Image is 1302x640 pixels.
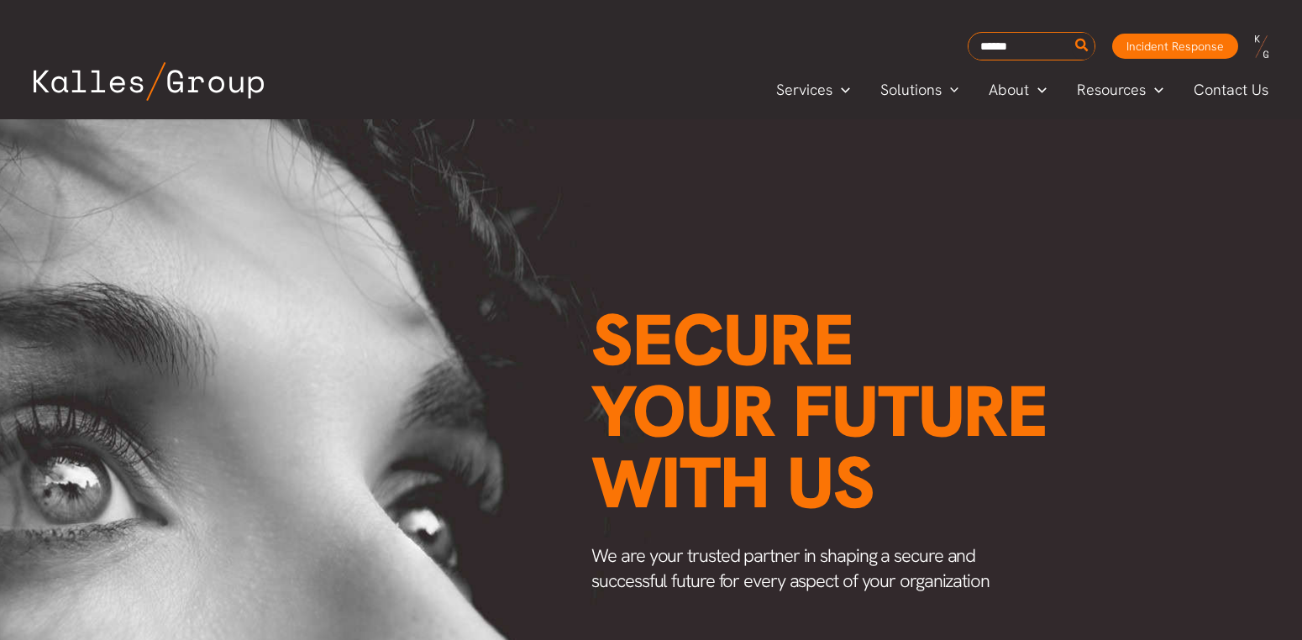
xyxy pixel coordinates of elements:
[1146,77,1163,102] span: Menu Toggle
[776,77,832,102] span: Services
[974,77,1062,102] a: AboutMenu Toggle
[1072,33,1093,60] button: Search
[1062,77,1179,102] a: ResourcesMenu Toggle
[591,543,990,593] span: We are your trusted partner in shaping a secure and successful future for every aspect of your or...
[989,77,1029,102] span: About
[1194,77,1268,102] span: Contact Us
[591,293,1047,529] span: Secure your future with us
[1179,77,1285,102] a: Contact Us
[832,77,850,102] span: Menu Toggle
[34,62,264,101] img: Kalles Group
[1077,77,1146,102] span: Resources
[761,76,1285,103] nav: Primary Site Navigation
[880,77,942,102] span: Solutions
[761,77,865,102] a: ServicesMenu Toggle
[865,77,974,102] a: SolutionsMenu Toggle
[1029,77,1047,102] span: Menu Toggle
[1112,34,1238,59] a: Incident Response
[942,77,959,102] span: Menu Toggle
